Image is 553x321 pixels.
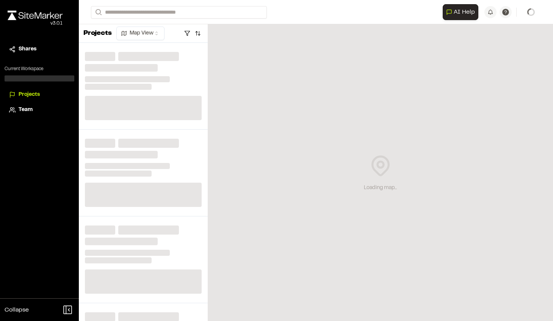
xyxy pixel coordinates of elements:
a: Shares [9,45,70,53]
span: AI Help [454,8,475,17]
img: rebrand.png [8,11,63,20]
button: Open AI Assistant [443,4,478,20]
span: Projects [19,91,40,99]
p: Projects [83,28,112,39]
span: Team [19,106,33,114]
div: Oh geez...please don't... [8,20,63,27]
a: Projects [9,91,70,99]
a: Team [9,106,70,114]
div: Loading map... [364,184,397,192]
span: Collapse [5,305,29,315]
button: Search [91,6,105,19]
span: Shares [19,45,36,53]
div: Open AI Assistant [443,4,481,20]
p: Current Workspace [5,66,74,72]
